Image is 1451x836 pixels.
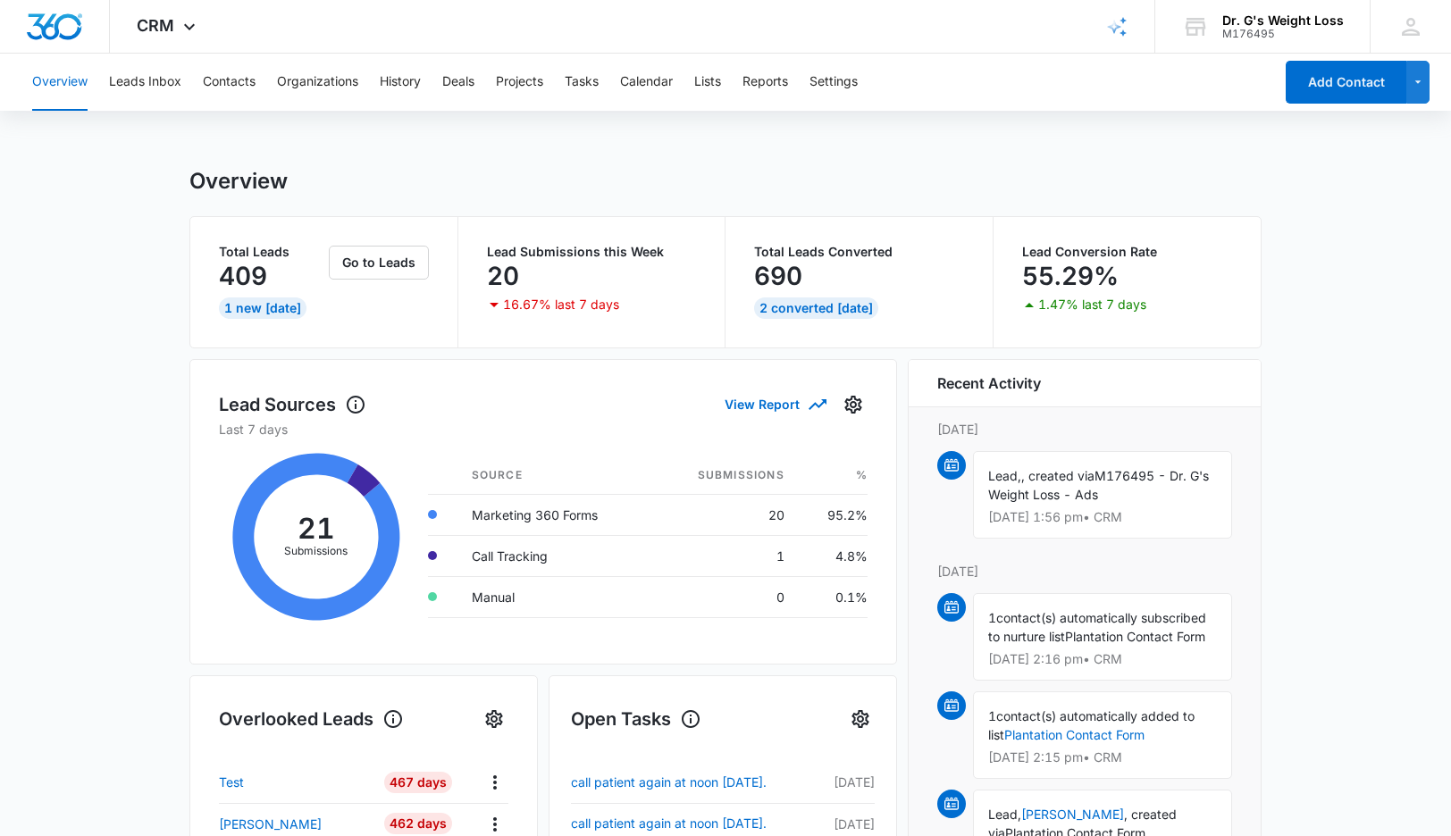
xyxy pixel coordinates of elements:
div: account name [1222,13,1344,28]
p: [DATE] [775,773,875,791]
th: % [799,456,868,495]
a: [PERSON_NAME] [219,815,369,833]
button: Deals [442,54,474,111]
p: [DATE] 2:15 pm • CRM [988,751,1217,764]
div: 2 Converted [DATE] [754,297,878,319]
td: 0.1% [799,576,868,617]
p: 55.29% [1022,262,1119,290]
p: Total Leads [219,246,325,258]
p: Test [219,773,244,791]
span: 1 [988,708,996,723]
td: Manual [457,576,653,617]
span: contact(s) automatically added to list [988,708,1195,742]
p: [DATE] [775,815,875,833]
div: 462 Days [384,813,452,834]
button: Contacts [203,54,256,111]
button: History [380,54,421,111]
p: Lead Conversion Rate [1022,246,1233,258]
p: 1.47% last 7 days [1038,298,1146,311]
p: 16.67% last 7 days [503,298,619,311]
td: 1 [652,535,798,576]
h1: Overview [189,168,288,195]
span: Lead, [988,807,1021,822]
button: Lists [694,54,721,111]
span: contact(s) automatically subscribed to nurture list [988,610,1206,644]
td: Marketing 360 Forms [457,494,653,535]
p: [DATE] [937,562,1232,581]
button: Tasks [565,54,599,111]
span: M176495 - Dr. G's Weight Loss - Ads [988,468,1209,502]
h1: Lead Sources [219,391,366,418]
p: Lead Submissions this Week [487,246,697,258]
th: Source [457,456,653,495]
h1: Overlooked Leads [219,706,404,732]
button: Settings [846,705,875,733]
button: Actions [481,768,508,796]
p: [PERSON_NAME] [219,815,322,833]
p: 409 [219,262,267,290]
a: call patient again at noon [DATE]. [571,813,775,834]
a: [PERSON_NAME] [1021,807,1124,822]
p: 20 [487,262,519,290]
span: Plantation Contact Form [1065,629,1205,644]
p: [DATE] 1:56 pm • CRM [988,511,1217,523]
a: Plantation Contact Form [1004,727,1145,742]
button: Settings [809,54,858,111]
span: , created via [1021,468,1095,483]
span: 1 [988,610,996,625]
a: Test [219,773,369,791]
button: Leads Inbox [109,54,181,111]
span: Lead, [988,468,1021,483]
p: 690 [754,262,802,290]
p: Total Leads Converted [754,246,964,258]
button: Go to Leads [329,246,429,280]
p: Last 7 days [219,420,868,439]
button: Overview [32,54,88,111]
span: CRM [137,16,174,35]
button: Settings [839,390,868,419]
th: Submissions [652,456,798,495]
p: [DATE] [937,420,1232,439]
button: Projects [496,54,543,111]
td: 20 [652,494,798,535]
div: 1 New [DATE] [219,297,306,319]
td: 0 [652,576,798,617]
button: Settings [480,705,508,733]
td: 4.8% [799,535,868,576]
h6: Recent Activity [937,372,1041,394]
button: Organizations [277,54,358,111]
a: Go to Leads [329,255,429,270]
div: account id [1222,28,1344,40]
h1: Open Tasks [571,706,701,732]
button: Add Contact [1286,61,1406,104]
a: call patient again at noon [DATE]. [571,772,775,793]
button: View Report [725,389,825,420]
div: 467 Days [384,772,452,793]
button: Calendar [620,54,673,111]
td: 95.2% [799,494,868,535]
td: Call Tracking [457,535,653,576]
button: Reports [742,54,788,111]
p: [DATE] 2:16 pm • CRM [988,653,1217,665]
